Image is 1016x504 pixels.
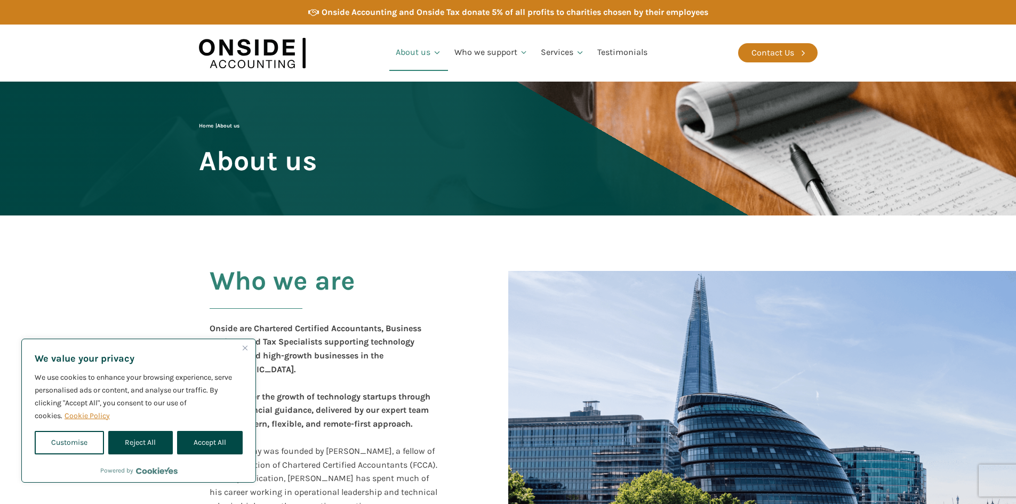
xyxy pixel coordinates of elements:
[210,391,430,415] b: We empower the growth of technology startups through expert financial guidance
[199,123,239,129] span: |
[199,33,306,74] img: Onside Accounting
[738,43,818,62] a: Contact Us
[136,467,178,474] a: Visit CookieYes website
[35,371,243,422] p: We use cookies to enhance your browsing experience, serve personalised ads or content, and analys...
[210,266,355,322] h2: Who we are
[238,341,251,354] button: Close
[108,431,172,454] button: Reject All
[243,346,247,350] img: Close
[35,431,104,454] button: Customise
[210,323,421,374] b: Onside are Chartered Certified Accountants, Business Advisers and Tax Specialists supporting tech...
[177,431,243,454] button: Accept All
[210,405,429,429] b: , delivered by our expert team with a modern, flexible, and remote-first approach.
[35,352,243,365] p: We value your privacy
[751,46,794,60] div: Contact Us
[448,35,535,71] a: Who we support
[322,5,708,19] div: Onside Accounting and Onside Tax donate 5% of all profits to charities chosen by their employees
[199,146,317,175] span: About us
[534,35,591,71] a: Services
[389,35,448,71] a: About us
[64,411,110,421] a: Cookie Policy
[591,35,654,71] a: Testimonials
[100,465,178,476] div: Powered by
[199,123,213,129] a: Home
[217,123,239,129] span: About us
[21,339,256,483] div: We value your privacy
